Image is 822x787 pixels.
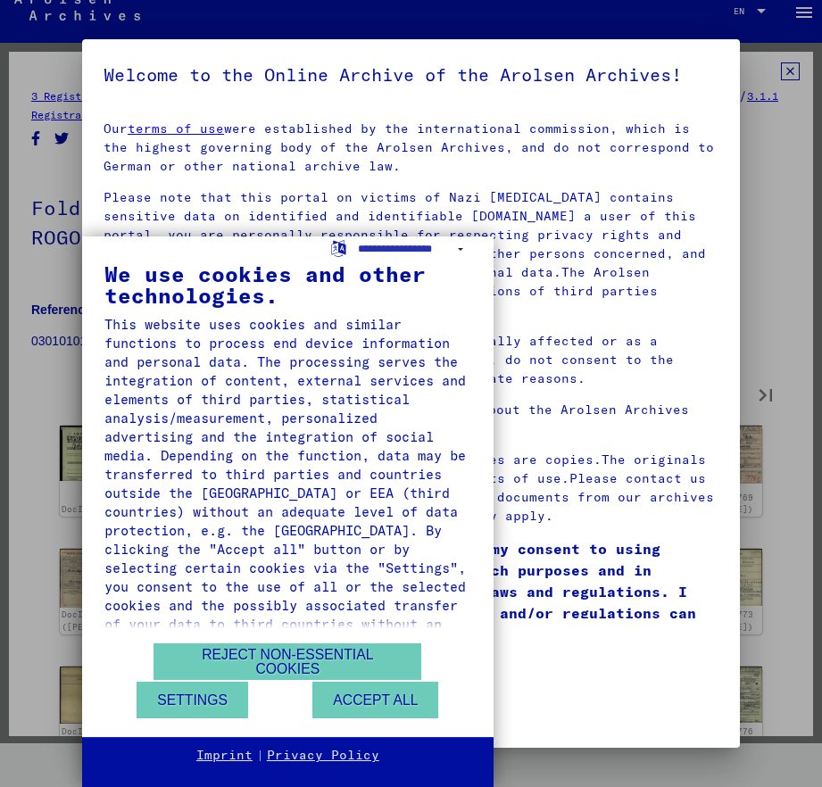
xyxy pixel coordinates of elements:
a: Privacy Policy [267,747,379,765]
button: Reject non-essential cookies [154,643,421,680]
a: Imprint [196,747,253,765]
button: Settings [137,682,248,718]
button: Accept all [312,682,438,718]
div: This website uses cookies and similar functions to process end device information and personal da... [104,315,471,652]
div: We use cookies and other technologies. [104,263,471,306]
